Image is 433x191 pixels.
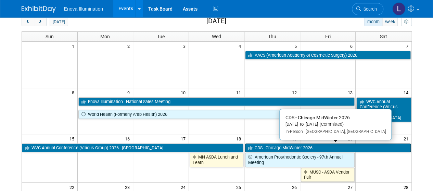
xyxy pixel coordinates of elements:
span: Search [361,6,377,12]
span: 8 [71,88,77,97]
span: Sat [380,34,387,39]
a: Search [352,3,383,15]
span: 11 [235,88,244,97]
span: Tue [157,34,165,39]
a: CDS - Chicago MidWinter 2026 [245,144,410,152]
button: week [382,17,398,26]
a: WVC Annual Conference (Viticus Group) 2026 - [GEOGRAPHIC_DATA] [22,144,244,152]
span: 13 [347,88,355,97]
button: month [364,17,382,26]
span: 3 [182,42,189,50]
a: WVC Annual Conference (Viticus Group) 2026 - [GEOGRAPHIC_DATA] [356,97,411,122]
i: Personalize Calendar [404,20,409,24]
button: next [34,17,47,26]
h2: [DATE] [206,17,226,25]
span: (Committed) [318,122,343,127]
span: Thu [268,34,276,39]
button: myCustomButton [401,17,411,26]
span: Fri [325,34,331,39]
span: 14 [403,88,411,97]
span: 21 [403,134,411,143]
a: MN ASDA Lunch and Learn [190,153,244,167]
img: ExhibitDay [22,6,56,13]
span: 7 [405,42,411,50]
span: 2 [127,42,133,50]
a: MUSC - ASDA Vendor Fair [301,168,355,182]
span: Wed [212,34,221,39]
span: [GEOGRAPHIC_DATA], [GEOGRAPHIC_DATA] [303,129,386,134]
div: [DATE] to [DATE] [285,122,386,127]
span: Sun [46,34,54,39]
span: 6 [349,42,355,50]
span: Mon [100,34,110,39]
span: 12 [291,88,300,97]
button: prev [22,17,34,26]
button: [DATE] [50,17,68,26]
a: Enova Illumination - National Sales Meeting [78,97,355,106]
span: 10 [180,88,189,97]
span: In-Person [285,129,303,134]
span: 5 [294,42,300,50]
a: AACS (American Academy of Cosmetic Surgery) 2026 [245,51,410,60]
span: Enova Illumination [64,6,103,12]
span: 17 [180,134,189,143]
span: 15 [69,134,77,143]
span: 9 [127,88,133,97]
span: 4 [238,42,244,50]
span: 18 [235,134,244,143]
img: Lucas Mlinarcik [392,2,405,15]
a: American Prosthodontic Society - 97th Annual Meeting [245,153,355,167]
a: World Health (Formerly Arab Health) 2026 [78,110,299,119]
span: CDS - Chicago MidWinter 2026 [285,115,349,120]
span: 1 [71,42,77,50]
span: 16 [124,134,133,143]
